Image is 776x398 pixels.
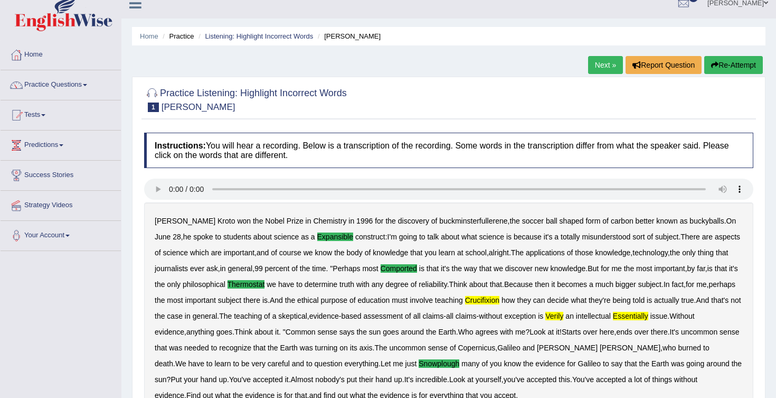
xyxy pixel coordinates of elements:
b: and [523,344,535,352]
b: science [479,233,504,241]
b: at [457,248,463,257]
b: over [635,328,649,336]
b: course [279,248,301,257]
a: Predictions [1,131,121,157]
b: Kroto [217,217,235,225]
b: only [167,280,181,289]
b: recognize [219,344,251,352]
b: of [405,312,411,320]
b: subject [655,233,678,241]
b: was [169,344,182,352]
b: knowledge [595,248,630,257]
b: science [163,248,188,257]
b: goes [216,328,232,336]
b: and [257,248,269,257]
li: [PERSON_NAME] [315,31,381,41]
b: the [334,248,344,257]
span: 1 [148,103,159,112]
a: Tests [1,100,121,127]
b: it's [544,233,553,241]
b: totally [561,233,580,241]
b: being [612,296,630,304]
b: Prize [287,217,304,225]
b: for [686,280,694,289]
b: in [348,217,354,225]
b: have [188,359,204,368]
b: Instructions: [155,141,206,150]
b: important [224,248,254,257]
b: for [375,217,383,225]
b: Nobel [265,217,285,225]
b: of [450,344,456,352]
b: it's [441,264,450,273]
b: by [687,264,695,273]
b: of [155,248,161,257]
b: won [237,217,251,225]
b: of [431,217,438,225]
b: to [296,280,302,289]
b: of [411,280,417,289]
b: in [220,264,226,273]
b: what [571,296,586,304]
b: Galileo [497,344,521,352]
small: [PERSON_NAME] [162,102,235,112]
b: decide [547,296,569,304]
b: is [538,312,543,320]
b: claims [456,312,477,320]
b: must [392,296,408,304]
b: thing [698,248,714,257]
b: In [664,280,670,289]
b: form [585,217,600,225]
b: it [551,280,555,289]
b: There [680,233,700,241]
b: learn [214,359,231,368]
button: Re-Attempt [704,56,763,74]
b: carbon [611,217,633,225]
b: of [365,248,371,257]
b: the [426,328,436,336]
b: skeptical [278,312,307,320]
h2: Practice Listening: Highlight Incorrect Words [144,86,347,112]
b: 28 [173,233,181,241]
b: of [349,296,356,304]
b: uncommon [681,328,717,336]
b: The [374,344,387,352]
b: most [167,296,183,304]
b: because [514,233,542,241]
b: construct [355,233,385,241]
b: those [575,248,593,257]
b: the [670,248,680,257]
b: a [272,312,277,320]
b: It's [670,328,679,336]
b: the [253,217,263,225]
b: crucifixion [465,296,499,304]
b: is [506,233,512,241]
b: about [469,280,488,289]
b: uncommon [389,344,425,352]
b: the [356,328,366,336]
b: bigger [616,280,636,289]
b: case [167,312,183,320]
b: ever [190,264,204,273]
h4: You will hear a recording. Below is a transcription of the recording. Some words in the transcrip... [144,133,753,168]
b: ask [206,264,218,273]
b: for [601,264,609,273]
b: The [219,312,232,320]
b: Think [449,280,467,289]
b: they [517,296,531,304]
b: assessment [363,312,403,320]
b: everything [344,359,378,368]
b: in [306,217,311,225]
b: that [479,264,491,273]
b: of [567,248,573,257]
b: ends [616,328,632,336]
b: very [251,359,265,368]
b: Look [529,328,545,336]
b: a [589,280,593,289]
b: discovery [398,217,429,225]
b: The [511,248,524,257]
b: Earth [438,328,456,336]
b: that [715,264,727,273]
b: of [264,312,270,320]
b: alright [489,248,509,257]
